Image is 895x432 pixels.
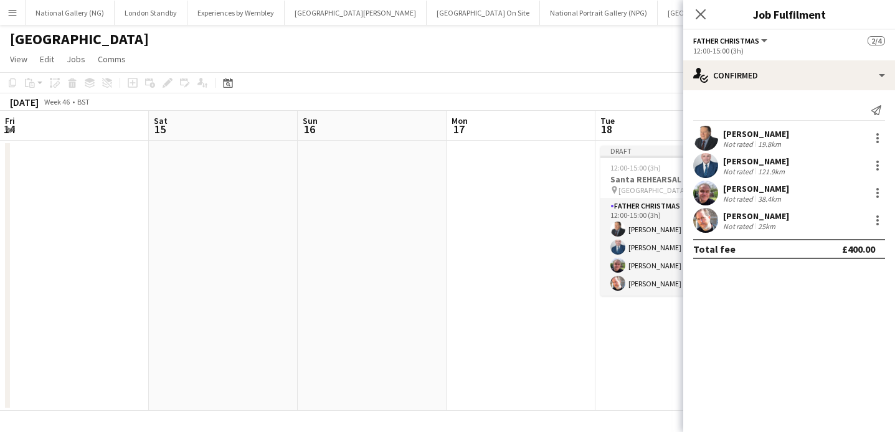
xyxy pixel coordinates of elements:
div: Not rated [723,222,755,231]
button: National Portrait Gallery (NPG) [540,1,658,25]
span: 18 [599,122,615,136]
span: 14 [3,122,15,136]
a: Edit [35,51,59,67]
div: 25km [755,222,778,231]
button: [GEOGRAPHIC_DATA][PERSON_NAME] [285,1,427,25]
a: Comms [93,51,131,67]
span: Edit [40,54,54,65]
div: [PERSON_NAME] [723,128,789,139]
a: Jobs [62,51,90,67]
h1: [GEOGRAPHIC_DATA] [10,30,149,49]
div: Draft [600,146,740,156]
span: Sun [303,115,318,126]
button: National Gallery (NG) [26,1,115,25]
app-card-role: Father Christmas4/412:00-15:00 (3h)[PERSON_NAME][PERSON_NAME][PERSON_NAME][PERSON_NAME] [600,199,740,296]
div: BST [77,97,90,106]
div: 38.4km [755,194,784,204]
div: Not rated [723,139,755,149]
button: London Standby [115,1,187,25]
span: 17 [450,122,468,136]
div: 12:00-15:00 (3h) [693,46,885,55]
app-job-card: Draft12:00-15:00 (3h)4/4Santa REHEARSAL [GEOGRAPHIC_DATA]1 RoleFather Christmas4/412:00-15:00 (3h... [600,146,740,296]
div: [PERSON_NAME] [723,210,789,222]
div: [PERSON_NAME] [723,183,789,194]
div: Confirmed [683,60,895,90]
a: View [5,51,32,67]
span: View [10,54,27,65]
span: [GEOGRAPHIC_DATA] [618,185,687,195]
div: Not rated [723,194,755,204]
span: 12:00-15:00 (3h) [610,163,661,172]
button: Experiences by Wembley [187,1,285,25]
span: Sat [154,115,168,126]
span: Jobs [67,54,85,65]
div: [PERSON_NAME] [723,156,789,167]
span: Tue [600,115,615,126]
div: Total fee [693,243,736,255]
span: 16 [301,122,318,136]
span: 2/4 [868,36,885,45]
span: 15 [152,122,168,136]
span: Father Christmas [693,36,759,45]
div: £400.00 [842,243,875,255]
span: Comms [98,54,126,65]
span: Week 46 [41,97,72,106]
span: Mon [452,115,468,126]
div: 121.9km [755,167,787,176]
div: [DATE] [10,96,39,108]
div: Not rated [723,167,755,176]
button: [GEOGRAPHIC_DATA] ([GEOGRAPHIC_DATA]) [658,1,822,25]
div: 19.8km [755,139,784,149]
button: [GEOGRAPHIC_DATA] On Site [427,1,540,25]
h3: Santa REHEARSAL [600,174,740,185]
h3: Job Fulfilment [683,6,895,22]
button: Father Christmas [693,36,769,45]
span: Fri [5,115,15,126]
